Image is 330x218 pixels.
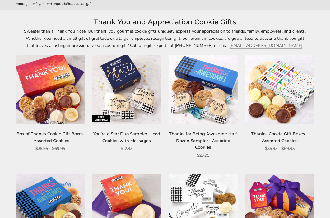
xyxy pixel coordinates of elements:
[16,1,26,6] a: Home
[17,131,84,143] a: Box of Thanks Cookie Gift Boxes - Assorted Cookies
[245,55,314,124] img: Thanks! Cookie Gift Boxes - Assorted Cookies
[251,131,308,143] a: Thanks! Cookie Gift Boxes - Assorted Cookies
[169,131,237,150] a: Thanks for Being Awesome Half Dozen Sampler - Assorted Cookies
[197,152,209,159] span: $23.95
[16,1,314,7] nav: breadcrumbs
[26,1,27,6] span: |
[230,43,302,49] a: [EMAIL_ADDRESS][DOMAIN_NAME]
[121,145,133,152] span: $12.95
[92,55,161,124] img: You’re a Star Duo Sampler - Iced Cookies with Messages
[35,145,65,152] span: $35.95 - $69.95
[93,131,160,143] a: You’re a Star Duo Sampler - Iced Cookies with Messages
[22,28,308,49] p: Sweeter than a Thank You Note! Our thank you gourmet cookie gifts uniquely express your appreciat...
[169,55,238,124] img: Thanks for Being Awesome Half Dozen Sampler - Assorted Cookies
[16,16,314,28] h1: Thank You and Appreciation Cookie Gifts
[265,145,295,152] span: $35.95 - $69.95
[28,1,94,6] span: Thank You and Appreciation Cookie Gifts
[16,55,85,124] img: Box of Thanks Cookie Gift Boxes - Assorted Cookies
